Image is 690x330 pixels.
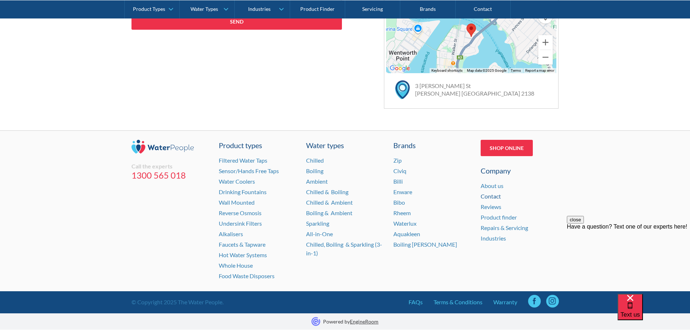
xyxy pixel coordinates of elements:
[306,209,352,216] a: Boiling & Ambient
[395,80,410,99] img: map marker icon
[323,318,379,325] p: Powered by
[511,68,521,72] a: Terms (opens in new tab)
[219,209,262,216] a: Reverse Osmosis
[306,220,329,227] a: Sparkling
[467,24,476,37] div: Map pin
[393,241,457,248] a: Boiling [PERSON_NAME]
[350,318,379,325] a: EngineRoom
[481,203,501,210] a: Reviews
[467,68,506,72] span: Map data ©2025 Google
[219,178,255,185] a: Water Coolers
[131,13,342,30] input: Send
[219,188,267,195] a: Drinking Fountains
[393,220,417,227] a: Waterlux
[481,182,503,189] a: About us
[219,167,279,174] a: Sensor/Hands Free Taps
[133,6,165,12] div: Product Types
[618,294,690,330] iframe: podium webchat widget bubble
[481,165,559,176] div: Company
[306,199,353,206] a: Chilled & Ambient
[393,199,405,206] a: Bibo
[393,167,406,174] a: Civiq
[393,188,412,195] a: Enware
[306,157,324,164] a: Chilled
[393,230,420,237] a: Aquakleen
[393,157,402,164] a: Zip
[219,220,262,227] a: Undersink Filters
[219,140,297,151] a: Product types
[306,167,323,174] a: Boiling
[219,199,255,206] a: Wall Mounted
[481,224,528,231] a: Repairs & Servicing
[306,188,348,195] a: Chilled & Boiling
[388,64,412,73] a: Open this area in Google Maps (opens a new window)
[567,216,690,303] iframe: podium webchat widget prompt
[219,230,243,237] a: Alkalisers
[393,209,411,216] a: Rheem
[219,157,267,164] a: Filtered Water Taps
[481,214,517,221] a: Product finder
[191,6,218,12] div: Water Types
[219,251,267,258] a: Hot Water Systems
[306,230,333,237] a: All-in-One
[525,68,554,72] a: Report a map error
[538,35,553,50] button: Zoom in
[434,298,482,306] a: Terms & Conditions
[481,193,501,200] a: Contact
[493,298,517,306] a: Warranty
[538,50,553,64] button: Zoom out
[306,140,384,151] a: Water types
[409,298,423,306] a: FAQs
[131,170,210,181] a: 1300 565 018
[431,68,463,73] button: Keyboard shortcuts
[219,241,265,248] a: Faucets & Tapware
[393,178,403,185] a: Billi
[306,178,328,185] a: Ambient
[306,241,382,256] a: Chilled, Boiling & Sparkling (3-in-1)
[388,64,412,73] img: Google
[415,82,534,97] a: 3 [PERSON_NAME] St[PERSON_NAME] [GEOGRAPHIC_DATA] 2138
[393,140,472,151] div: Brands
[131,163,210,170] div: Call the experts
[481,235,506,242] a: Industries
[219,272,275,279] a: Food Waste Disposers
[248,6,271,12] div: Industries
[481,140,533,156] a: Shop Online
[219,262,253,269] a: Whole House
[131,298,223,306] div: © Copyright 2025 The Water People.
